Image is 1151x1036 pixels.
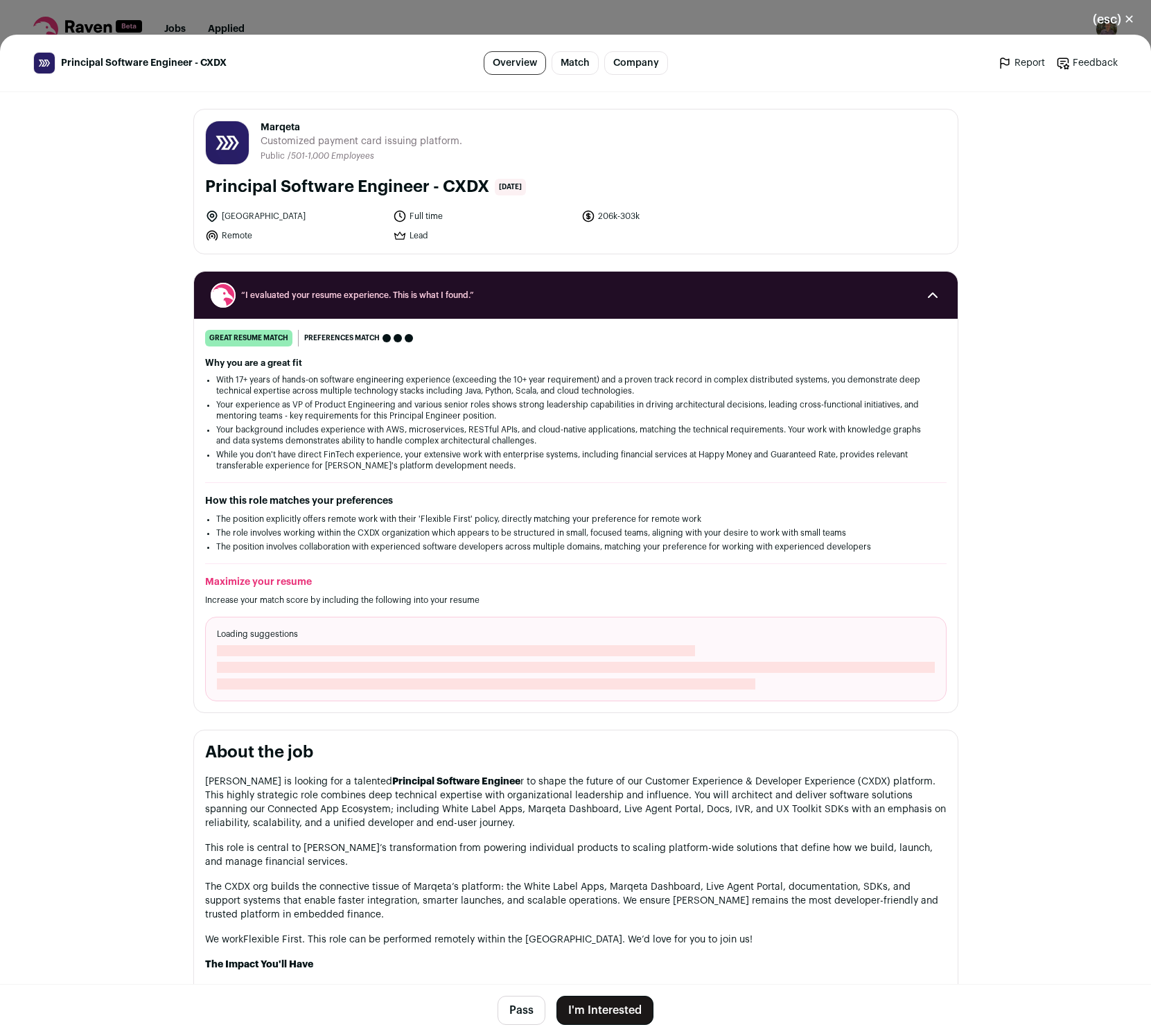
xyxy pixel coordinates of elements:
strong: The Impact You'll Have [205,960,313,969]
h1: Principal Software Engineer - CXDX [205,176,489,198]
li: Public [261,151,288,161]
img: 4d7772cdcf594daddb25f446b9afb4568846770d7fb8c26908dc8c86500a6146.jpg [206,121,249,164]
a: Overview [484,51,546,75]
p: [PERSON_NAME] is looking for a talented r to shape the future of our Customer Experience & Develo... [205,775,947,830]
span: Principal Software Engineer - CXDX [61,56,227,70]
a: Flexible First [243,935,302,945]
div: Loading suggestions [205,617,947,701]
p: Increase your match score by including the following into your resume [205,595,947,606]
li: Lead [393,229,573,243]
strong: Principal Software Enginee [392,777,520,787]
h2: How this role matches your preferences [205,494,947,508]
button: I'm Interested [556,996,653,1025]
img: 4d7772cdcf594daddb25f446b9afb4568846770d7fb8c26908dc8c86500a6146.jpg [34,53,55,73]
li: Define and drive the architecture of mission-critical systems, setting long-term technical direct... [216,983,947,1010]
li: The role involves working within the CXDX organization which appears to be structured in small, f... [216,527,935,538]
h2: Why you are a great fit [205,358,947,369]
div: great resume match [205,330,292,346]
h2: About the job [205,741,947,764]
li: 206k-303k [581,209,762,223]
li: / [288,151,374,161]
p: This role is central to [PERSON_NAME]’s transformation from powering individual products to scali... [205,841,947,869]
a: Feedback [1056,56,1118,70]
span: Preferences match [304,331,380,345]
li: While you don't have direct FinTech experience, your extensive work with enterprise systems, incl... [216,449,935,471]
button: Close modal [1076,4,1151,35]
a: Report [998,56,1045,70]
h2: Maximize your resume [205,575,947,589]
li: Your experience as VP of Product Engineering and various senior roles shows strong leadership cap... [216,399,935,421]
a: Match [552,51,599,75]
span: 501-1,000 Employees [291,152,374,160]
span: Marqeta [261,121,462,134]
li: Remote [205,229,385,243]
p: The CXDX org builds the connective tissue of Marqeta’s platform: the White Label Apps, Marqeta Da... [205,880,947,922]
li: Your background includes experience with AWS, microservices, RESTful APIs, and cloud-native appli... [216,424,935,446]
li: With 17+ years of hands-on software engineering experience (exceeding the 10+ year requirement) a... [216,374,935,396]
span: “I evaluated your resume experience. This is what I found.” [241,290,911,301]
button: Pass [498,996,545,1025]
li: The position explicitly offers remote work with their 'Flexible First' policy, directly matching ... [216,513,935,525]
span: [DATE] [495,179,526,195]
li: The position involves collaboration with experienced software developers across multiple domains,... [216,541,935,552]
a: Company [604,51,668,75]
p: We work . This role can be performed remotely within the [GEOGRAPHIC_DATA]. We’d love for you to ... [205,933,947,947]
li: [GEOGRAPHIC_DATA] [205,209,385,223]
span: Customized payment card issuing platform. [261,134,462,148]
li: Full time [393,209,573,223]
